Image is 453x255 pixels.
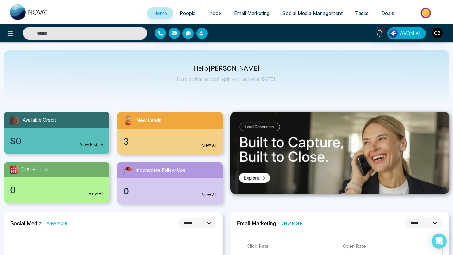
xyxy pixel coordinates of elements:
span: Email Marketing [234,10,270,16]
img: Lead Flow [389,29,398,38]
span: People [180,10,196,16]
span: Deals [381,10,394,16]
a: Home [147,7,173,19]
span: Home [153,10,167,16]
img: Nova CRM Logo [10,4,48,20]
a: Deals [375,7,400,19]
a: Incomplete Follow Ups0View All [113,162,226,204]
a: Email Marketing [228,7,276,19]
img: todayTask.svg [9,165,19,175]
span: AVON AI [400,30,421,37]
h2: Social Media [10,220,42,226]
img: availableCredit.svg [9,114,20,126]
a: People [173,7,202,19]
a: View More [281,220,302,226]
p: Hello [PERSON_NAME] [177,66,276,71]
span: Inbox [208,10,221,16]
p: Click Rate [247,243,337,250]
p: Here's what happening in your account [DATE]. [177,76,276,82]
img: followUps.svg [122,165,133,176]
p: Open Rate [343,243,433,250]
img: Market-place.gif [404,6,449,20]
a: Tasks [349,7,375,19]
img: User Avatar [432,28,443,38]
button: AVON AI [387,27,426,39]
a: Inbox [202,7,228,19]
span: New Leads [137,117,161,124]
span: 10+ [380,27,385,33]
a: View All [202,143,216,148]
a: Social Media Management [276,7,349,19]
a: View All [202,192,216,198]
a: New Leads3View All [113,112,226,155]
span: Tasks [355,10,369,16]
a: View All [89,191,103,197]
img: . [230,112,449,194]
span: Available Credit [23,117,56,124]
a: View History [80,142,103,148]
span: $0 [10,134,21,148]
div: Open Intercom Messenger [432,234,447,249]
span: [DATE] Task [21,166,49,173]
a: View More [47,220,67,226]
span: 0 [123,185,129,198]
span: 0 [10,183,16,197]
a: 10+ [372,27,387,38]
span: 3 [123,135,129,148]
h2: Email Marketing [237,220,276,226]
img: newLeads.svg [122,114,134,126]
span: Incomplete Follow Ups [136,167,186,174]
span: Social Media Management [282,10,343,16]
